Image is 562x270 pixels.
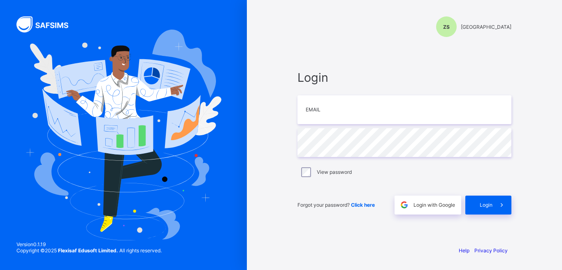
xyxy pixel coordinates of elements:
img: google.396cfc9801f0270233282035f929180a.svg [399,200,409,210]
span: Login [297,70,511,85]
img: SAFSIMS Logo [16,16,78,32]
img: Hero Image [26,30,221,240]
span: Forgot your password? [297,202,375,208]
span: [GEOGRAPHIC_DATA] [461,24,511,30]
span: Login with Google [413,202,455,208]
label: View password [317,169,352,175]
a: Privacy Policy [474,247,508,254]
span: Version 0.1.19 [16,241,162,247]
strong: Flexisaf Edusoft Limited. [58,247,118,254]
a: Click here [351,202,375,208]
span: ZS [443,24,450,30]
span: Copyright © 2025 All rights reserved. [16,247,162,254]
span: Login [480,202,492,208]
a: Help [459,247,469,254]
